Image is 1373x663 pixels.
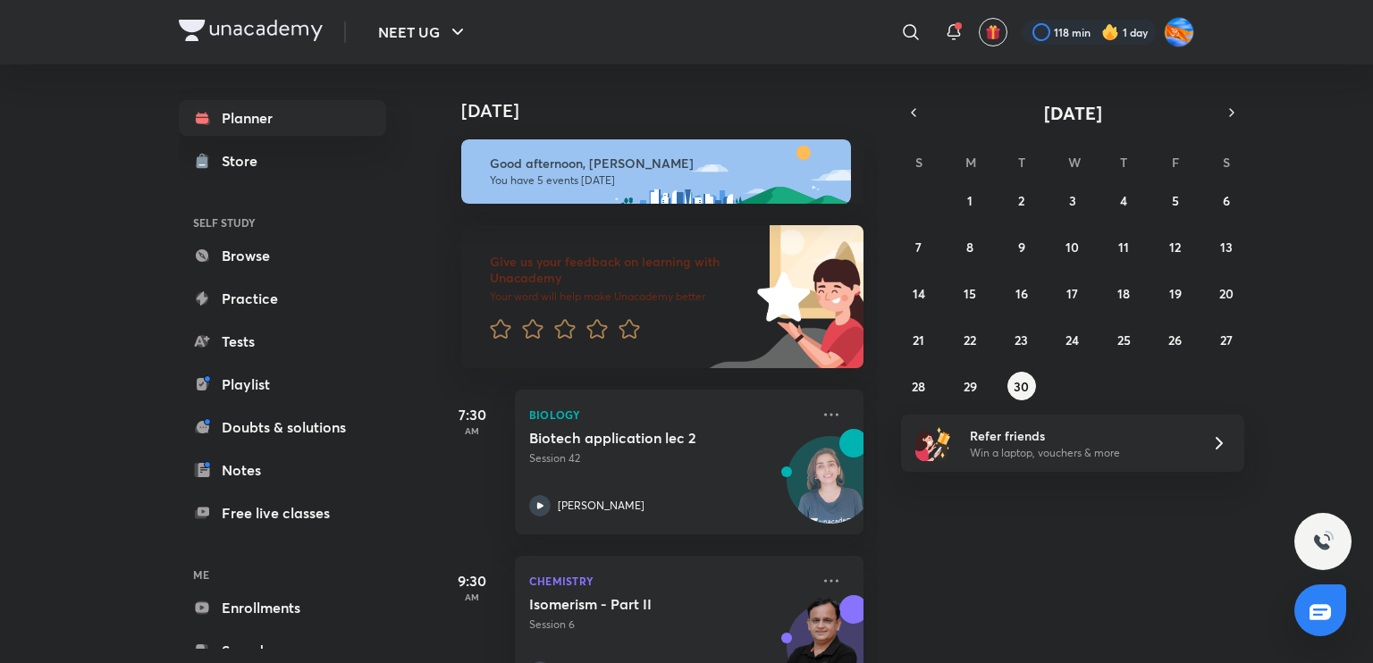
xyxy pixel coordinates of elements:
[436,404,508,425] h5: 7:30
[179,281,386,316] a: Practice
[1223,192,1230,209] abbr: September 6, 2025
[1172,154,1179,171] abbr: Friday
[956,372,984,400] button: September 29, 2025
[1117,285,1130,302] abbr: September 18, 2025
[912,378,925,395] abbr: September 28, 2025
[1172,192,1179,209] abbr: September 5, 2025
[970,426,1190,445] h6: Refer friends
[490,155,835,172] h6: Good afternoon, [PERSON_NAME]
[956,279,984,307] button: September 15, 2025
[1058,232,1087,261] button: September 10, 2025
[696,225,863,368] img: feedback_image
[1220,239,1233,256] abbr: September 13, 2025
[965,154,976,171] abbr: Monday
[179,590,386,625] a: Enrollments
[1120,154,1127,171] abbr: Thursday
[529,450,810,466] p: Session 42
[1212,186,1241,214] button: September 6, 2025
[1120,192,1127,209] abbr: September 4, 2025
[1212,232,1241,261] button: September 13, 2025
[436,425,508,436] p: AM
[985,24,1001,40] img: avatar
[367,14,479,50] button: NEET UG
[1220,331,1233,348] abbr: September 27, 2025
[966,239,973,256] abbr: September 8, 2025
[222,150,268,172] div: Store
[1044,101,1102,125] span: [DATE]
[1169,285,1182,302] abbr: September 19, 2025
[915,425,951,461] img: referral
[1223,154,1230,171] abbr: Saturday
[1219,285,1234,302] abbr: September 20, 2025
[964,378,977,395] abbr: September 29, 2025
[179,409,386,445] a: Doubts & solutions
[529,404,810,425] p: Biology
[1212,325,1241,354] button: September 27, 2025
[956,186,984,214] button: September 1, 2025
[179,143,386,179] a: Store
[1118,239,1129,256] abbr: September 11, 2025
[490,290,751,304] p: Your word will help make Unacademy better
[1058,325,1087,354] button: September 24, 2025
[1109,186,1138,214] button: September 4, 2025
[461,100,881,122] h4: [DATE]
[913,331,924,348] abbr: September 21, 2025
[529,570,810,592] p: Chemistry
[1161,232,1190,261] button: September 12, 2025
[179,20,323,41] img: Company Logo
[905,372,933,400] button: September 28, 2025
[179,366,386,402] a: Playlist
[179,238,386,273] a: Browse
[926,100,1219,125] button: [DATE]
[179,495,386,531] a: Free live classes
[1069,192,1076,209] abbr: September 3, 2025
[1164,17,1194,47] img: Adithya MA
[905,279,933,307] button: September 14, 2025
[529,429,752,447] h5: Biotech application lec 2
[1018,239,1025,256] abbr: September 9, 2025
[1109,325,1138,354] button: September 25, 2025
[1018,154,1025,171] abbr: Tuesday
[179,207,386,238] h6: SELF STUDY
[436,592,508,602] p: AM
[905,325,933,354] button: September 21, 2025
[913,285,925,302] abbr: September 14, 2025
[1066,331,1079,348] abbr: September 24, 2025
[1015,285,1028,302] abbr: September 16, 2025
[788,446,873,532] img: Avatar
[1117,331,1131,348] abbr: September 25, 2025
[1109,279,1138,307] button: September 18, 2025
[1058,279,1087,307] button: September 17, 2025
[1068,154,1081,171] abbr: Wednesday
[915,154,922,171] abbr: Sunday
[436,570,508,592] h5: 9:30
[1066,239,1079,256] abbr: September 10, 2025
[1101,23,1119,41] img: streak
[1161,279,1190,307] button: September 19, 2025
[1015,331,1028,348] abbr: September 23, 2025
[956,325,984,354] button: September 22, 2025
[964,331,976,348] abbr: September 22, 2025
[179,100,386,136] a: Planner
[1007,232,1036,261] button: September 9, 2025
[179,452,386,488] a: Notes
[490,173,835,188] p: You have 5 events [DATE]
[1058,186,1087,214] button: September 3, 2025
[964,285,976,302] abbr: September 15, 2025
[1109,232,1138,261] button: September 11, 2025
[1066,285,1078,302] abbr: September 17, 2025
[490,254,751,286] h6: Give us your feedback on learning with Unacademy
[1161,325,1190,354] button: September 26, 2025
[1007,372,1036,400] button: September 30, 2025
[1018,192,1024,209] abbr: September 2, 2025
[979,18,1007,46] button: avatar
[915,239,922,256] abbr: September 7, 2025
[1161,186,1190,214] button: September 5, 2025
[1169,239,1181,256] abbr: September 12, 2025
[461,139,851,204] img: afternoon
[179,20,323,46] a: Company Logo
[967,192,973,209] abbr: September 1, 2025
[529,595,752,613] h5: Isomerism - Part II
[179,559,386,590] h6: ME
[1007,279,1036,307] button: September 16, 2025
